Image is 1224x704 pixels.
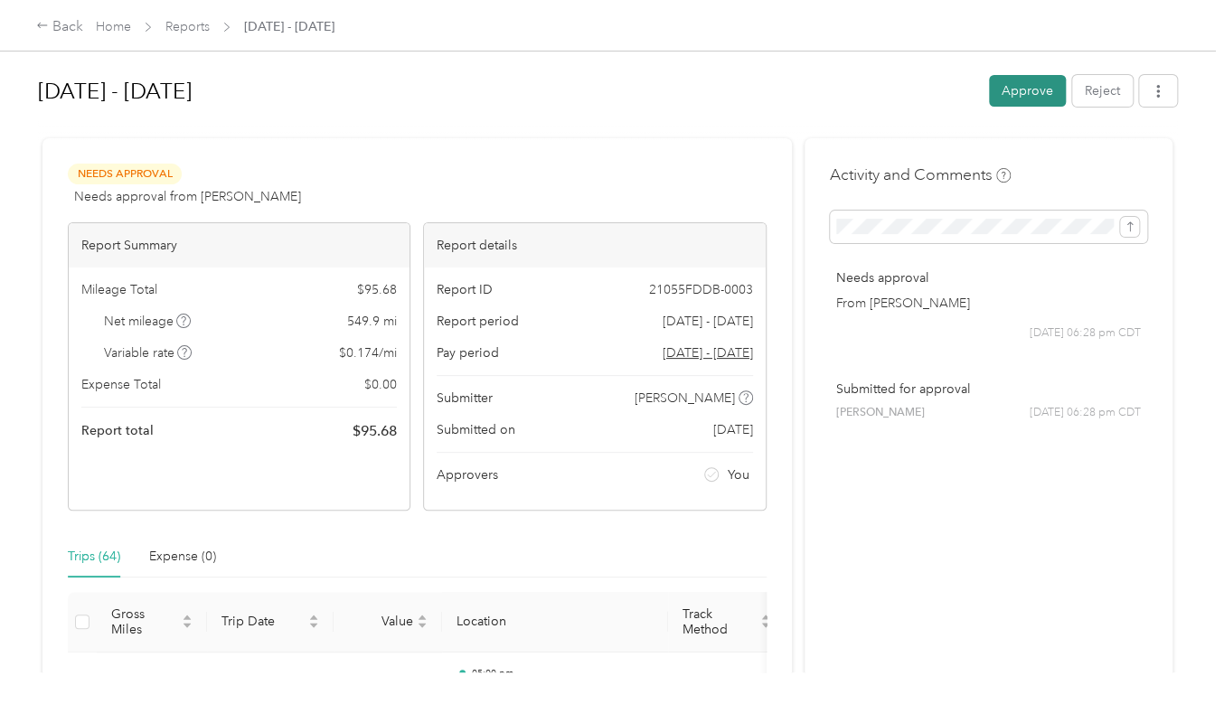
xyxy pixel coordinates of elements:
[104,343,193,362] span: Variable rate
[96,19,131,34] a: Home
[437,343,499,362] span: Pay period
[836,268,1141,287] p: Needs approval
[357,280,397,299] span: $ 95.68
[417,612,428,623] span: caret-up
[165,19,210,34] a: Reports
[830,164,1011,186] h4: Activity and Comments
[348,614,413,629] span: Value
[308,620,319,631] span: caret-down
[713,420,753,439] span: [DATE]
[334,592,442,652] th: Value
[36,16,83,38] div: Back
[207,592,334,652] th: Trip Date
[1072,75,1133,107] button: Reject
[437,465,498,484] span: Approvers
[69,223,410,268] div: Report Summary
[836,294,1141,313] p: From [PERSON_NAME]
[1123,603,1224,704] iframe: Everlance-gr Chat Button Frame
[244,17,334,36] span: [DATE] - [DATE]
[1030,325,1141,342] span: [DATE] 06:28 pm CDT
[81,280,157,299] span: Mileage Total
[728,465,749,484] span: You
[68,164,182,184] span: Needs Approval
[417,620,428,631] span: caret-down
[437,389,493,408] span: Submitter
[68,547,120,567] div: Trips (64)
[104,312,192,331] span: Net mileage
[683,606,757,637] span: Track Method
[308,612,319,623] span: caret-up
[111,606,178,637] span: Gross Miles
[97,592,207,652] th: Gross Miles
[182,612,193,623] span: caret-up
[663,343,753,362] span: Go to pay period
[347,312,397,331] span: 549.9 mi
[760,620,771,631] span: caret-down
[649,280,753,299] span: 21055FDDB-0003
[989,75,1066,107] button: Approve
[760,612,771,623] span: caret-up
[471,667,654,680] p: 05:00 pm
[74,187,301,206] span: Needs approval from [PERSON_NAME]
[836,405,925,421] span: [PERSON_NAME]
[364,375,397,394] span: $ 0.00
[635,389,735,408] span: [PERSON_NAME]
[81,375,161,394] span: Expense Total
[81,421,154,440] span: Report total
[437,280,493,299] span: Report ID
[339,343,397,362] span: $ 0.174 / mi
[437,420,515,439] span: Submitted on
[663,312,753,331] span: [DATE] - [DATE]
[221,614,305,629] span: Trip Date
[353,420,397,442] span: $ 95.68
[182,620,193,631] span: caret-down
[1030,405,1141,421] span: [DATE] 06:28 pm CDT
[149,547,216,567] div: Expense (0)
[437,312,519,331] span: Report period
[836,380,1141,399] p: Submitted for approval
[668,592,786,652] th: Track Method
[38,70,976,113] h1: Sep 1 - 30, 2025
[442,592,668,652] th: Location
[424,223,765,268] div: Report details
